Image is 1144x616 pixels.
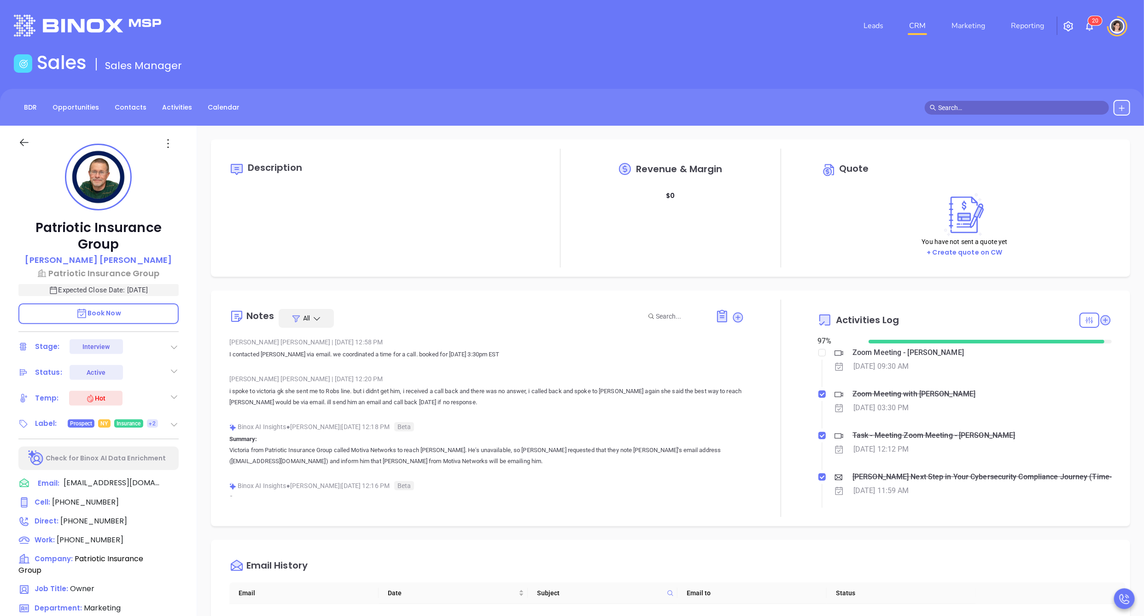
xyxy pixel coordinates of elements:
div: Active [87,365,105,380]
span: Sales Manager [105,58,182,73]
span: 0 [1095,17,1098,24]
h1: Sales [37,52,87,74]
div: Stage: [35,340,60,354]
span: Owner [70,583,94,594]
span: Beta [394,422,414,431]
a: Opportunities [47,100,105,115]
p: $ 0 [666,187,675,204]
span: 2 [1092,17,1095,24]
span: Direct : [35,516,58,526]
span: Email: [38,477,59,489]
th: Status [827,582,976,604]
img: iconSetting [1063,21,1074,32]
div: [PERSON_NAME] [PERSON_NAME] [DATE] 12:58 PM [229,335,744,349]
th: Date [379,582,528,604]
span: Marketing [84,603,121,613]
div: Zoom Meeting - [PERSON_NAME] [852,346,964,360]
p: Expected Close Date: [DATE] [18,284,179,296]
img: Ai-Enrich-DaqCidB-.svg [28,450,44,466]
p: [PERSON_NAME] [PERSON_NAME] [25,254,172,266]
b: Summary: [229,436,257,442]
span: Prospect [70,418,93,429]
span: ● [286,482,291,489]
span: [PHONE_NUMBER] [52,497,119,507]
a: Patriotic Insurance Group [18,267,179,279]
img: svg%3e [229,424,236,431]
span: search [930,105,936,111]
span: Revenue & Margin [636,164,723,174]
span: Department: [35,603,82,613]
img: iconNotification [1084,21,1095,32]
a: Activities [157,100,198,115]
img: Circle dollar [822,163,837,177]
div: [DATE] 03:30 PM [853,401,909,415]
input: Search... [656,311,705,321]
div: 97 % [817,336,857,347]
a: Reporting [1007,17,1048,35]
p: Patriotic Insurance Group [18,220,179,253]
sup: 20 [1088,16,1102,25]
div: [DATE] 11:59 AM [853,484,909,498]
span: Cell : [35,497,50,507]
div: Zoom Meeting with [PERSON_NAME] [852,387,975,401]
span: Quote [839,162,869,175]
a: Calendar [202,100,245,115]
span: Activities Log [836,315,899,325]
span: [EMAIL_ADDRESS][DOMAIN_NAME] [64,477,160,488]
span: Subject [537,588,663,598]
img: svg%3e [229,483,236,490]
span: Date [388,588,517,598]
span: Beta [394,481,414,490]
div: Binox AI Insights [PERSON_NAME] | [DATE] 12:16 PM [229,479,744,493]
span: Work : [35,535,55,545]
span: All [303,314,310,323]
div: Status: [35,366,62,379]
span: Book Now [76,308,121,318]
span: + Create quote on CW [927,248,1003,257]
p: Check for Binox AI Data Enrichment [46,453,166,463]
a: Leads [860,17,887,35]
span: [PHONE_NUMBER] [57,535,123,545]
div: Notes [246,311,274,320]
div: [PERSON_NAME] [PERSON_NAME] [DATE] 12:20 PM [229,372,744,386]
a: [PERSON_NAME] [PERSON_NAME] [25,254,172,267]
div: Label: [35,417,57,430]
b: Summary: [229,494,257,501]
div: [DATE] 09:30 AM [853,360,909,373]
div: [PERSON_NAME] Next Step in Your Cybersecurity Compliance Journey (Time-Sensitive) [852,470,1114,484]
p: i spoke to victoria gk she sent me to Robs line. but i didnt get him, i received a call back and ... [229,386,744,408]
img: Create on CWSell [940,193,990,237]
span: NY [100,418,108,429]
th: Email [229,582,379,604]
div: [DATE] 12:12 PM [853,442,909,456]
img: profile-user [70,148,127,206]
span: Patriotic Insurance Group [18,553,143,575]
span: Company: [35,554,73,564]
p: I contacted [PERSON_NAME] via email. we coordinated a time for a call. booked for [DATE] 3:30pm EST [229,349,744,360]
img: user [1110,19,1125,34]
p: You have not sent a quote yet [922,237,1008,247]
a: CRM [905,17,929,35]
div: Temp: [35,391,59,405]
a: Marketing [948,17,989,35]
a: Contacts [109,100,152,115]
p: Victoria from Patriotic Insurance Group called Motiva Networks to reach [PERSON_NAME]. He's unava... [229,445,744,467]
div: Interview [82,339,110,354]
span: | [332,375,333,383]
span: | [332,338,333,346]
span: Description [248,161,302,174]
div: Binox AI Insights [PERSON_NAME] | [DATE] 12:18 PM [229,420,744,434]
a: BDR [18,100,42,115]
input: Search… [938,103,1104,113]
span: ● [286,423,291,430]
div: Task - Meeting Zoom Meeting - [PERSON_NAME] [852,429,1015,442]
span: [PHONE_NUMBER] [60,516,127,526]
span: Insurance [117,418,141,429]
div: Hot [86,393,105,404]
a: + Create quote on CW [927,247,1003,257]
div: Email History [246,561,308,573]
span: Job Title: [35,584,68,593]
span: +2 [149,418,156,429]
img: logo [14,15,161,36]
